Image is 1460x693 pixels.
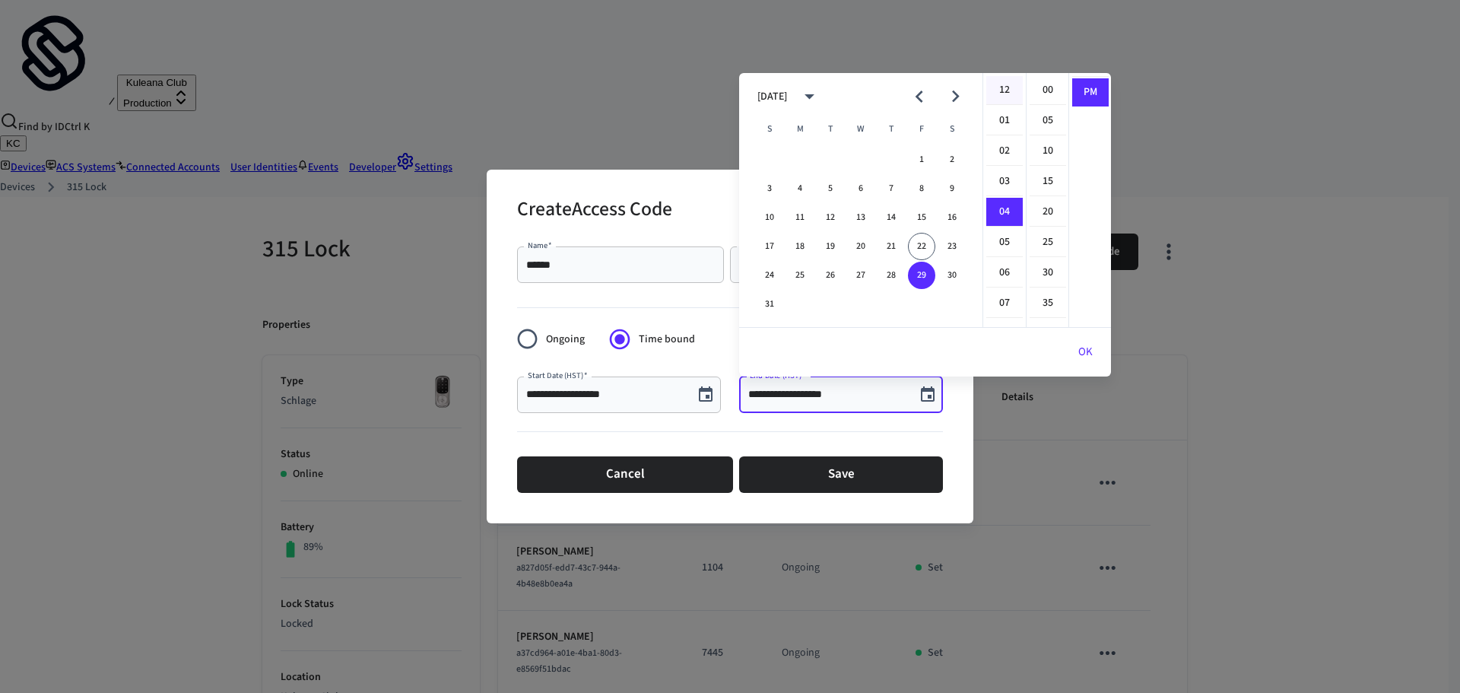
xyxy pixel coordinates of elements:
button: 4 [786,175,814,202]
div: [DATE] [757,89,787,105]
button: 3 [756,175,783,202]
button: 26 [817,262,844,289]
button: Save [739,456,943,493]
button: 17 [756,233,783,260]
button: 6 [847,175,874,202]
li: 25 minutes [1030,228,1066,257]
button: Choose date, selected date is Aug 22, 2025 [690,380,721,410]
button: 22 [908,233,935,260]
li: 0 minutes [1030,76,1066,105]
button: 9 [938,175,966,202]
button: 13 [847,204,874,231]
span: Monday [786,114,814,145]
button: 29 [908,262,935,289]
button: Next month [938,78,973,114]
li: 20 minutes [1030,198,1066,227]
li: 40 minutes [1030,319,1066,348]
li: 15 minutes [1030,167,1066,196]
button: 12 [817,204,844,231]
button: 19 [817,233,844,260]
span: Saturday [938,114,966,145]
span: Time bound [639,332,695,348]
span: Tuesday [817,114,844,145]
button: 14 [878,204,905,231]
li: 5 minutes [1030,106,1066,135]
span: Thursday [878,114,905,145]
li: 12 hours [986,76,1023,105]
button: 24 [756,262,783,289]
button: 8 [908,175,935,202]
li: 3 hours [986,167,1023,196]
label: Name [528,240,552,251]
span: Ongoing [546,332,585,348]
span: Sunday [756,114,783,145]
button: 10 [756,204,783,231]
button: 7 [878,175,905,202]
button: 16 [938,204,966,231]
li: 10 minutes [1030,137,1066,166]
h2: Create Access Code [517,188,672,234]
button: Previous month [901,78,937,114]
button: 15 [908,204,935,231]
button: 30 [938,262,966,289]
span: Wednesday [847,114,874,145]
label: End Date (HST) [750,370,805,381]
button: 27 [847,262,874,289]
button: Cancel [517,456,733,493]
button: 2 [938,146,966,173]
li: PM [1072,78,1109,106]
button: 28 [878,262,905,289]
button: 20 [847,233,874,260]
button: 23 [938,233,966,260]
ul: Select meridiem [1068,73,1111,327]
button: 11 [786,204,814,231]
li: 8 hours [986,319,1023,348]
ul: Select hours [983,73,1026,327]
button: 5 [817,175,844,202]
li: 7 hours [986,289,1023,318]
button: 18 [786,233,814,260]
li: 2 hours [986,137,1023,166]
li: 30 minutes [1030,259,1066,288]
button: Choose date, selected date is Aug 29, 2025 [912,380,943,410]
li: 1 hours [986,106,1023,135]
li: 6 hours [986,259,1023,288]
button: calendar view is open, switch to year view [792,78,827,114]
button: 31 [756,291,783,318]
li: 5 hours [986,228,1023,257]
button: 25 [786,262,814,289]
li: 4 hours [986,198,1023,227]
ul: Select minutes [1026,73,1068,327]
button: OK [1060,334,1111,370]
button: 1 [908,146,935,173]
span: Friday [908,114,935,145]
button: 21 [878,233,905,260]
label: Start Date (HST) [528,370,587,381]
li: 35 minutes [1030,289,1066,318]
